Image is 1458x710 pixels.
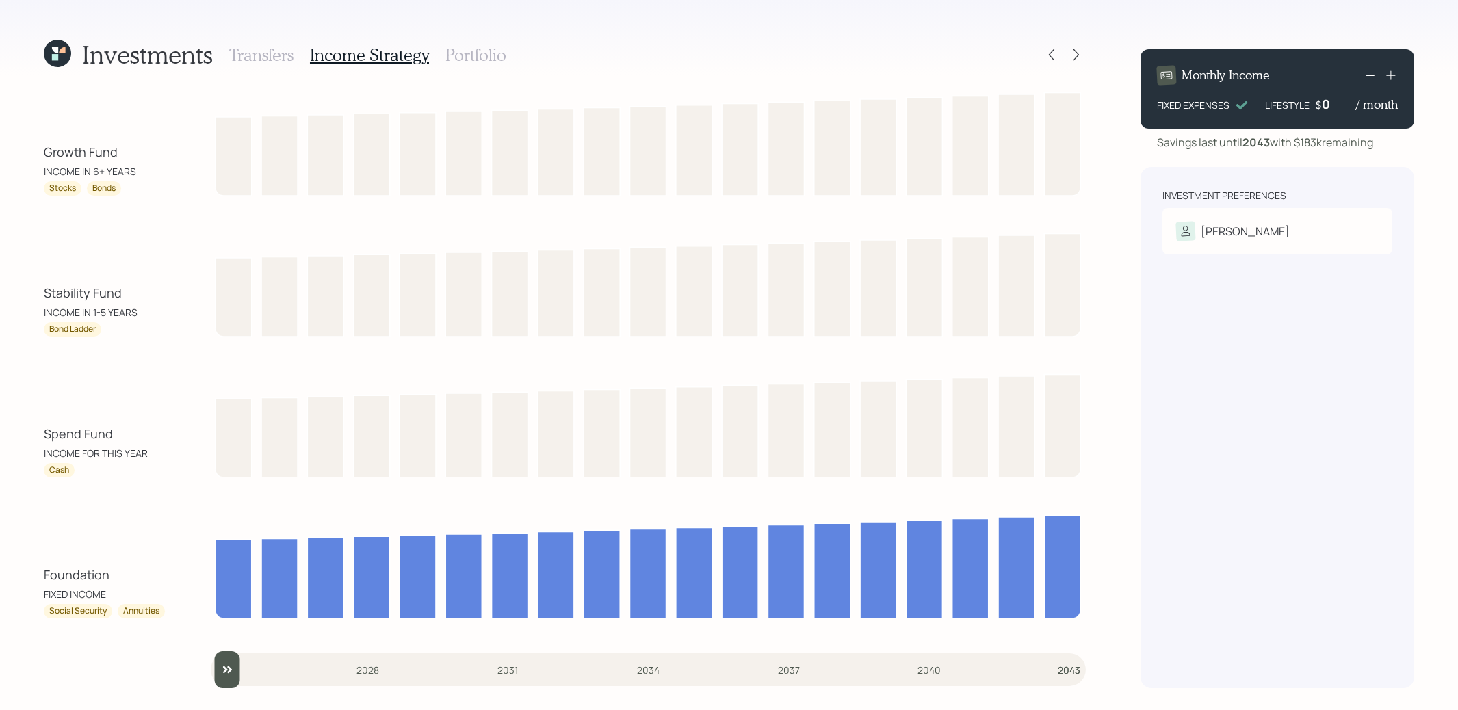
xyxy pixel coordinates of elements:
div: Growth Fund [44,143,167,161]
div: Investment Preferences [1162,189,1286,202]
div: [PERSON_NAME] [1201,223,1290,239]
h1: Investments [82,40,213,69]
div: Savings last until with $183k remaining [1157,134,1373,150]
div: INCOME IN 6+ YEARS [44,164,167,179]
h3: Portfolio [445,45,506,65]
div: Social Security [49,605,107,617]
div: INCOME FOR THIS YEAR [44,446,167,460]
div: INCOME IN 1-5 YEARS [44,305,167,319]
div: Bond Ladder [49,324,96,335]
div: Annuities [123,605,159,617]
div: 0 [1322,96,1356,112]
h3: Income Strategy [310,45,429,65]
div: FIXED EXPENSES [1157,98,1229,112]
div: Foundation [44,566,167,584]
div: Spend Fund [44,425,167,443]
div: Stability Fund [44,284,167,302]
h4: $ [1315,97,1322,112]
div: Cash [49,464,69,476]
div: LIFESTYLE [1265,98,1310,112]
div: Stocks [49,183,76,194]
div: FIXED INCOME [44,587,167,601]
b: 2043 [1242,135,1270,150]
h4: / month [1356,97,1398,112]
div: Bonds [92,183,116,194]
h4: Monthly Income [1182,68,1270,83]
h3: Transfers [229,45,294,65]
